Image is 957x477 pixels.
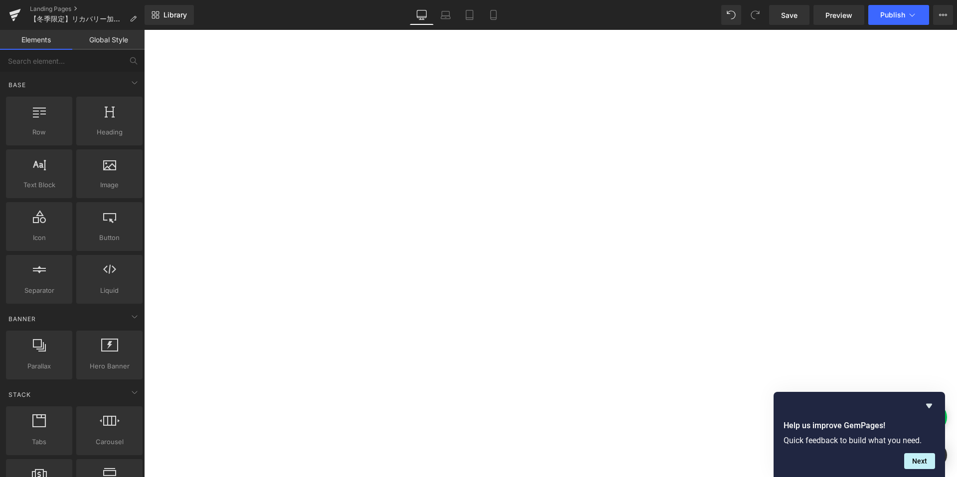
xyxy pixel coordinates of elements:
a: Preview [813,5,864,25]
span: Image [79,180,140,190]
span: Banner [7,314,37,324]
span: Tabs [9,437,69,447]
a: Landing Pages [30,5,145,13]
span: Separator [9,285,69,296]
a: Global Style [72,30,145,50]
span: Text Block [9,180,69,190]
div: Help us improve GemPages! [784,400,935,469]
button: Hide survey [923,400,935,412]
span: Icon [9,233,69,243]
span: Publish [880,11,905,19]
span: Save [781,10,797,20]
a: Mobile [481,5,505,25]
span: Preview [825,10,852,20]
span: 【冬季限定】リカバリー加重ブランケット“MUSUBI”-ON- [30,15,126,23]
a: Desktop [410,5,434,25]
a: Tablet [458,5,481,25]
button: Publish [868,5,929,25]
h2: Help us improve GemPages! [784,420,935,432]
span: Heading [79,127,140,137]
span: Row [9,127,69,137]
span: Carousel [79,437,140,447]
span: Liquid [79,285,140,296]
span: Base [7,80,27,90]
span: Hero Banner [79,361,140,371]
span: Button [79,233,140,243]
button: More [933,5,953,25]
span: Stack [7,390,32,399]
button: Redo [745,5,765,25]
span: Library [163,10,187,19]
button: Undo [721,5,741,25]
button: Next question [904,453,935,469]
a: New Library [145,5,194,25]
span: Parallax [9,361,69,371]
p: Quick feedback to build what you need. [784,436,935,445]
a: Laptop [434,5,458,25]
